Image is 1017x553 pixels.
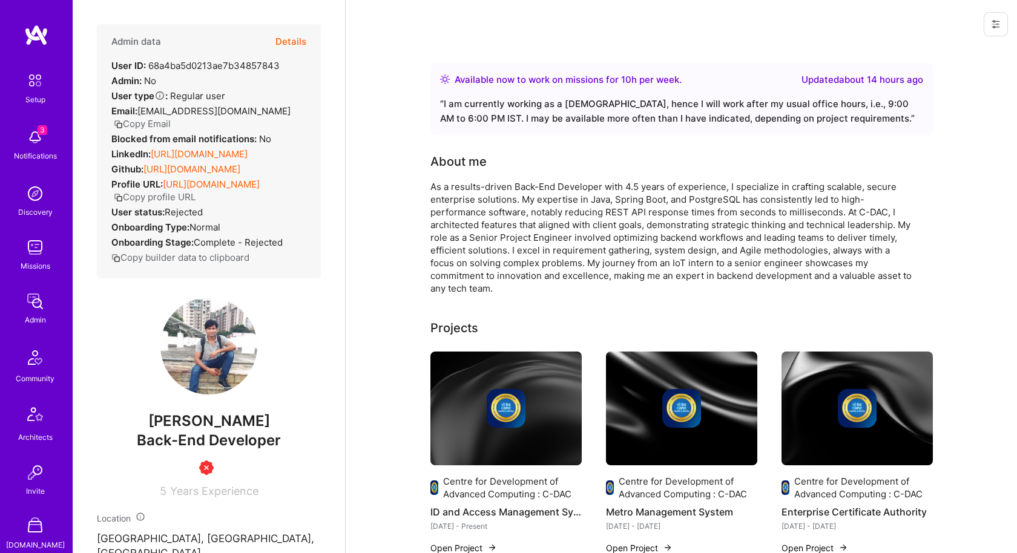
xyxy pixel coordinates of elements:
[111,163,143,175] strong: Github:
[111,74,156,87] div: No
[487,389,525,428] img: Company logo
[114,191,196,203] button: Copy profile URL
[430,352,582,465] img: cover
[111,237,194,248] strong: Onboarding Stage:
[663,543,673,552] img: arrow-right
[430,504,582,520] h4: ID and Access Management System
[22,68,48,93] img: setup
[619,475,757,500] div: Centre for Development of Advanced Computing : C-DAC
[170,485,258,497] span: Years Experience
[111,178,163,190] strong: Profile URL:
[114,193,123,202] i: icon Copy
[782,352,933,465] img: cover
[430,520,582,532] div: [DATE] - Present
[23,514,47,538] img: A Store
[430,180,915,295] div: As a results-driven Back-End Developer with 4.5 years of experience, I specialize in crafting sca...
[23,289,47,313] img: admin teamwork
[111,133,259,145] strong: Blocked from email notifications:
[111,36,161,47] h4: Admin data
[18,206,53,218] div: Discovery
[154,90,165,101] i: Help
[23,125,47,149] img: bell
[38,125,47,135] span: 3
[97,412,321,430] span: [PERSON_NAME]
[14,149,57,162] div: Notifications
[782,504,933,520] h4: Enterprise Certificate Authority
[137,431,281,449] span: Back-End Developer
[782,520,933,532] div: [DATE] - [DATE]
[114,117,171,130] button: Copy Email
[662,389,701,428] img: Company logo
[18,431,53,443] div: Architects
[137,105,291,117] span: [EMAIL_ADDRESS][DOMAIN_NAME]
[111,133,271,145] div: No
[111,90,168,102] strong: User type :
[111,105,137,117] strong: Email:
[6,538,65,551] div: [DOMAIN_NAME]
[189,221,220,233] span: normal
[606,520,757,532] div: [DATE] - [DATE]
[606,504,757,520] h4: Metro Management System
[143,163,240,175] a: [URL][DOMAIN_NAME]
[111,59,280,72] div: 68a4ba5d0213ae7b34857843
[26,485,45,497] div: Invite
[21,343,50,372] img: Community
[801,73,923,87] div: Updated about 14 hours ago
[23,460,47,485] img: Invite
[606,480,614,495] img: Company logo
[24,24,48,46] img: logo
[111,90,225,102] div: Regular user
[455,73,682,87] div: Available now to work on missions for h per week .
[160,298,257,394] img: User Avatar
[165,206,203,218] span: Rejected
[782,480,790,495] img: Company logo
[838,389,877,428] img: Company logo
[111,148,151,160] strong: LinkedIn:
[151,148,248,160] a: [URL][DOMAIN_NAME]
[194,237,283,248] span: Complete - Rejected
[430,319,478,337] div: Projects
[111,251,249,264] button: Copy builder data to clipboard
[21,402,50,431] img: Architects
[114,120,123,129] i: icon Copy
[25,93,45,106] div: Setup
[838,543,848,552] img: arrow-right
[487,543,497,552] img: arrow-right
[621,74,631,85] span: 10
[21,260,50,272] div: Missions
[111,206,165,218] strong: User status:
[111,60,146,71] strong: User ID:
[430,152,487,171] div: About me
[23,182,47,206] img: discovery
[199,460,214,475] img: Unqualified
[16,372,54,385] div: Community
[25,313,46,326] div: Admin
[111,254,120,263] i: icon Copy
[160,485,166,497] span: 5
[440,74,450,84] img: Availability
[440,97,923,126] div: “ I am currently working as a [DEMOGRAPHIC_DATA], hence I will work after my usual office hours, ...
[430,480,439,495] img: Company logo
[163,178,260,190] a: [URL][DOMAIN_NAME]
[794,475,933,500] div: Centre for Development of Advanced Computing : C-DAC
[23,235,47,260] img: teamwork
[111,221,189,233] strong: Onboarding Type:
[443,475,582,500] div: Centre for Development of Advanced Computing : C-DAC
[606,352,757,465] img: cover
[275,24,306,59] button: Details
[97,512,321,525] div: Location
[111,75,142,87] strong: Admin:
